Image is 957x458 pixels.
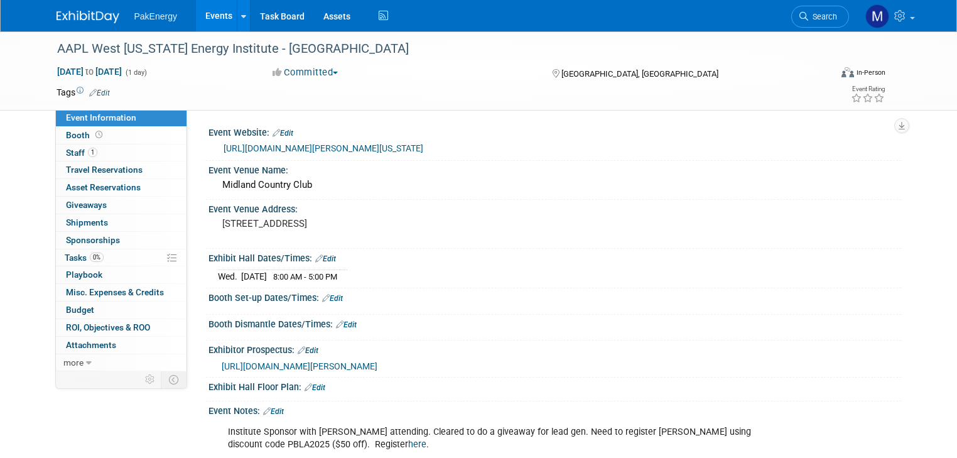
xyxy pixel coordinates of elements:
[791,6,849,28] a: Search
[65,253,104,263] span: Tasks
[218,175,892,195] div: Midland Country Club
[57,11,119,23] img: ExhibitDay
[808,12,837,21] span: Search
[134,11,177,21] span: PakEnergy
[56,266,187,283] a: Playbook
[66,182,141,192] span: Asset Reservations
[57,66,122,77] span: [DATE] [DATE]
[56,197,187,214] a: Giveaways
[263,407,284,416] a: Edit
[208,341,901,357] div: Exhibitor Prospectus:
[315,254,336,263] a: Edit
[56,127,187,144] a: Booth
[305,383,325,392] a: Edit
[57,86,110,99] td: Tags
[139,371,161,388] td: Personalize Event Tab Strip
[56,161,187,178] a: Travel Reservations
[208,123,901,139] div: Event Website:
[268,66,343,79] button: Committed
[66,130,105,140] span: Booth
[66,217,108,227] span: Shipments
[851,86,885,92] div: Event Rating
[763,65,885,84] div: Event Format
[63,357,84,368] span: more
[56,337,187,354] a: Attachments
[66,165,143,175] span: Travel Reservations
[66,287,164,297] span: Misc. Expenses & Credits
[66,340,116,350] span: Attachments
[124,68,147,77] span: (1 day)
[56,302,187,319] a: Budget
[222,218,484,229] pre: [STREET_ADDRESS]
[56,249,187,266] a: Tasks0%
[56,319,187,336] a: ROI, Objectives & ROO
[89,89,110,97] a: Edit
[408,439,426,450] a: here
[208,315,901,331] div: Booth Dismantle Dates/Times:
[66,112,136,123] span: Event Information
[208,378,901,394] div: Exhibit Hall Floor Plan:
[273,129,293,138] a: Edit
[208,200,901,215] div: Event Venue Address:
[856,68,885,77] div: In-Person
[66,148,97,158] span: Staff
[66,270,102,280] span: Playbook
[224,143,423,153] a: [URL][DOMAIN_NAME][PERSON_NAME][US_STATE]
[336,320,357,329] a: Edit
[93,130,105,139] span: Booth not reserved yet
[53,38,815,60] div: AAPL West [US_STATE] Energy Institute - [GEOGRAPHIC_DATA]
[84,67,95,77] span: to
[66,305,94,315] span: Budget
[208,161,901,177] div: Event Venue Name:
[56,109,187,126] a: Event Information
[88,148,97,157] span: 1
[208,401,901,418] div: Event Notes:
[241,270,267,283] td: [DATE]
[56,144,187,161] a: Staff1
[841,67,854,77] img: Format-Inperson.png
[222,361,377,371] a: [URL][DOMAIN_NAME][PERSON_NAME]
[66,322,150,332] span: ROI, Objectives & ROO
[56,214,187,231] a: Shipments
[56,354,187,371] a: more
[561,69,718,79] span: [GEOGRAPHIC_DATA], [GEOGRAPHIC_DATA]
[219,420,767,457] div: Institute Sponsor with [PERSON_NAME] attending. Cleared to do a giveaway for lead gen. Need to re...
[56,179,187,196] a: Asset Reservations
[56,232,187,249] a: Sponsorships
[56,284,187,301] a: Misc. Expenses & Credits
[298,346,318,355] a: Edit
[208,249,901,265] div: Exhibit Hall Dates/Times:
[90,253,104,262] span: 0%
[66,200,107,210] span: Giveaways
[208,288,901,305] div: Booth Set-up Dates/Times:
[218,270,241,283] td: Wed.
[273,272,337,281] span: 8:00 AM - 5:00 PM
[865,4,889,28] img: Mary Walker
[322,294,343,303] a: Edit
[161,371,187,388] td: Toggle Event Tabs
[66,235,120,245] span: Sponsorships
